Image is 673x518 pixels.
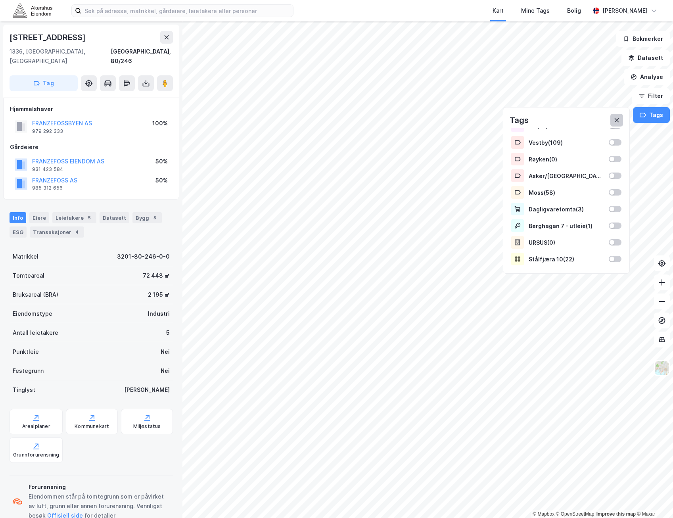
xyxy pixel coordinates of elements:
[29,482,170,492] div: Forurensning
[529,173,604,179] div: Asker/[GEOGRAPHIC_DATA] ( 0 )
[81,5,293,17] input: Søk på adresse, matrikkel, gårdeiere, leietakere eller personer
[602,6,648,15] div: [PERSON_NAME]
[567,6,581,15] div: Bolig
[654,361,669,376] img: Z
[13,328,58,338] div: Antall leietakere
[10,75,78,91] button: Tag
[13,385,35,395] div: Tinglyst
[85,214,93,222] div: 5
[155,157,168,166] div: 50%
[13,290,58,299] div: Bruksareal (BRA)
[10,212,26,223] div: Info
[529,139,604,146] div: Vestby ( 109 )
[10,226,27,238] div: ESG
[510,114,529,127] div: Tags
[13,452,59,458] div: Grunnforurensning
[13,366,44,376] div: Festegrunn
[111,47,173,66] div: [GEOGRAPHIC_DATA], 80/246
[32,128,63,134] div: 979 292 333
[117,252,170,261] div: 3201-80-246-0-0
[521,6,550,15] div: Mine Tags
[161,347,170,357] div: Nei
[30,226,84,238] div: Transaksjoner
[100,212,129,223] div: Datasett
[124,385,170,395] div: [PERSON_NAME]
[13,4,52,17] img: akershus-eiendom-logo.9091f326c980b4bce74ccdd9f866810c.svg
[75,423,109,430] div: Kommunekart
[52,212,96,223] div: Leietakere
[148,309,170,318] div: Industri
[32,185,63,191] div: 985 312 656
[624,69,670,85] button: Analyse
[621,50,670,66] button: Datasett
[529,256,604,263] div: Stålfjæra 10 ( 22 )
[596,511,636,517] a: Improve this map
[10,47,111,66] div: 1336, [GEOGRAPHIC_DATA], [GEOGRAPHIC_DATA]
[32,166,63,173] div: 931 423 584
[10,31,87,44] div: [STREET_ADDRESS]
[13,347,39,357] div: Punktleie
[529,189,604,196] div: Moss ( 58 )
[529,156,604,163] div: Røyken ( 0 )
[148,290,170,299] div: 2 195 ㎡
[132,212,162,223] div: Bygg
[616,31,670,47] button: Bokmerker
[633,107,670,123] button: Tags
[73,228,81,236] div: 4
[633,480,673,518] div: Kontrollprogram for chat
[529,223,604,229] div: Berghagan 7 - utleie ( 1 )
[533,511,554,517] a: Mapbox
[161,366,170,376] div: Nei
[151,214,159,222] div: 8
[152,119,168,128] div: 100%
[166,328,170,338] div: 5
[632,88,670,104] button: Filter
[529,206,604,213] div: Dagligvaretomta ( 3 )
[133,423,161,430] div: Miljøstatus
[13,252,38,261] div: Matrikkel
[13,309,52,318] div: Eiendomstype
[155,176,168,185] div: 50%
[10,104,173,114] div: Hjemmelshaver
[143,271,170,280] div: 72 448 ㎡
[556,511,594,517] a: OpenStreetMap
[22,423,50,430] div: Arealplaner
[10,142,173,152] div: Gårdeiere
[633,480,673,518] iframe: Chat Widget
[529,239,604,246] div: URSUS ( 0 )
[29,212,49,223] div: Eiere
[493,6,504,15] div: Kart
[13,271,44,280] div: Tomteareal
